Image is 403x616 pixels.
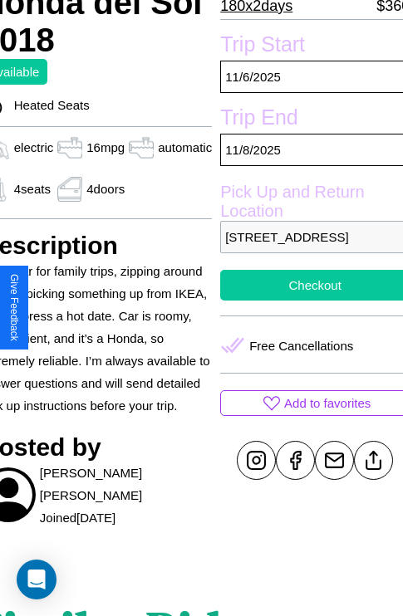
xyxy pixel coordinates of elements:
[8,274,20,341] div: Give Feedback
[86,178,125,200] p: 4 doors
[125,135,158,160] img: gas
[14,136,54,159] p: electric
[14,178,51,200] p: 4 seats
[158,136,212,159] p: automatic
[53,177,86,202] img: gas
[86,136,125,159] p: 16 mpg
[40,462,212,506] p: [PERSON_NAME] [PERSON_NAME]
[6,94,90,116] p: Heated Seats
[40,506,115,529] p: Joined [DATE]
[284,392,371,414] p: Add to favorites
[249,335,353,357] p: Free Cancellations
[17,560,57,599] div: Open Intercom Messenger
[53,135,86,160] img: gas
